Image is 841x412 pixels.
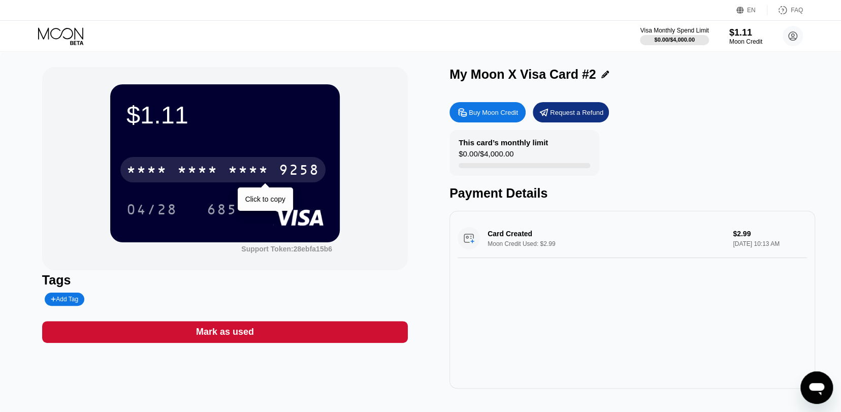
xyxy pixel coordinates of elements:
div: $0.00 / $4,000.00 [654,37,695,43]
div: $0.00 / $4,000.00 [459,149,513,163]
div: Support Token: 28ebfa15b6 [241,245,332,253]
div: Add Tag [45,293,84,306]
div: Request a Refund [550,108,603,117]
div: Click to copy [245,195,285,203]
div: Visa Monthly Spend Limit [640,27,708,34]
div: Support Token:28ebfa15b6 [241,245,332,253]
div: Add Tag [51,296,78,303]
div: 04/28 [119,197,185,222]
div: Request a Refund [533,102,609,122]
div: Tags [42,273,408,288]
div: Buy Moon Credit [449,102,526,122]
div: My Moon X Visa Card #2 [449,67,596,82]
div: 685 [199,197,245,222]
div: Mark as used [42,321,408,343]
div: Payment Details [449,186,815,201]
div: 04/28 [126,203,177,219]
div: Visa Monthly Spend Limit$0.00/$4,000.00 [640,27,708,45]
div: $1.11 [126,101,324,129]
div: $1.11 [729,27,762,38]
div: $1.11Moon Credit [729,27,762,45]
div: Moon Credit [729,38,762,45]
div: Mark as used [196,326,254,338]
div: FAQ [767,5,803,15]
div: FAQ [791,7,803,14]
div: EN [736,5,767,15]
div: Buy Moon Credit [469,108,518,117]
div: This card’s monthly limit [459,138,548,147]
div: 685 [207,203,237,219]
iframe: Button to launch messaging window [800,371,833,404]
div: 9258 [279,163,319,179]
div: EN [747,7,756,14]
